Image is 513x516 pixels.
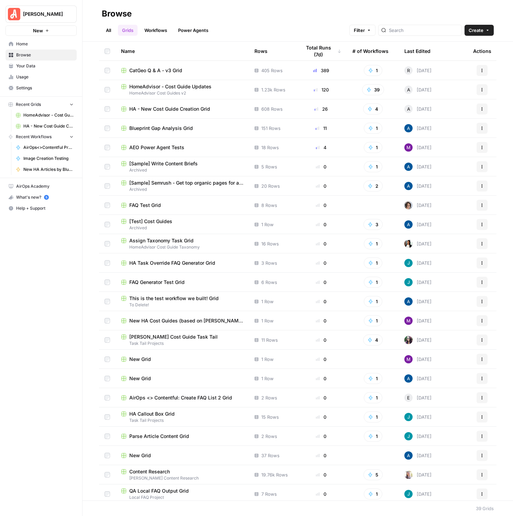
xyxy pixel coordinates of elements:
span: 15 Rows [261,414,279,420]
div: [DATE] [404,124,432,132]
a: HA - New Cost Guide Creation Grid [13,121,77,132]
img: xqjo96fmx1yk2e67jao8cdkou4un [404,240,413,248]
a: This is the test workflow we built! GridTo Delete! [121,295,243,308]
a: Power Agents [174,25,212,36]
span: Task Tail Projects [121,340,243,347]
img: gsxx783f1ftko5iaboo3rry1rxa5 [404,259,413,267]
a: Image Creation Testing [13,153,77,164]
div: [DATE] [404,182,432,190]
span: Recent Workflows [16,134,52,140]
a: Blueprint Gap Analysis Grid [121,125,243,132]
button: 1 [364,257,382,268]
a: HA Task Override FAQ Generator Grid [121,260,243,266]
a: [Sample] Write Content BriefsArchived [121,160,243,173]
span: 151 Rows [261,125,281,132]
button: 1 [364,238,382,249]
div: # of Workflows [352,42,389,61]
button: 1 [364,431,382,442]
span: AirOps <> Contentful: Create FAQ List 2 Grid [129,394,232,401]
button: 1 [364,392,382,403]
span: Archived [121,186,243,193]
div: 11 [301,125,341,132]
div: 0 [301,317,341,324]
div: 0 [301,356,341,363]
span: AEO Power Agent Tests [129,144,184,151]
div: 0 [301,221,341,228]
span: 19.76k Rows [261,471,288,478]
div: [DATE] [404,374,432,383]
button: 1 [364,277,382,288]
div: Last Edited [404,42,430,61]
span: Recent Grids [16,101,41,108]
a: HomeAdvisor - Cost Guide UpdatesHomeAdvisor Cost Guides v2 [121,83,243,96]
div: Name [121,42,243,61]
a: HomeAdvisor - Cost Guide Updates [13,110,77,121]
div: [DATE] [404,86,432,94]
a: AirOps <> Contentful: Create FAQ List 2 Grid [121,394,243,401]
button: Create [465,25,494,36]
button: 1 [364,123,382,134]
span: 405 Rows [261,67,283,74]
div: 4 [301,144,341,151]
a: QA Local FAQ Output GridLocal FAQ Project [121,487,243,501]
a: Settings [6,83,77,94]
span: Help + Support [16,205,74,211]
span: Assign Taxonomy Task Grid [129,237,194,244]
a: Workflows [140,25,171,36]
span: [Sample] Semrush - Get top organic pages for a domain [129,179,243,186]
div: [DATE] [404,143,432,152]
div: [DATE] [404,240,432,248]
div: 0 [301,183,341,189]
div: [DATE] [404,278,432,286]
a: 5 [44,195,49,200]
div: 0 [301,260,341,266]
div: [DATE] [404,163,432,171]
div: 0 [301,394,341,401]
div: 0 [301,202,341,209]
span: HA - New Cost Guide Creation Grid [129,106,210,112]
div: 0 [301,452,341,459]
a: FAQ Generator Test Grid [121,279,243,286]
span: HA Task Override FAQ Generator Grid [129,260,215,266]
button: 1 [364,373,382,384]
span: 6 Rows [261,279,277,286]
span: [PERSON_NAME] [23,11,65,18]
span: Settings [16,85,74,91]
button: Recent Grids [6,99,77,110]
img: 2tpfked42t1e3e12hiit98ie086g [404,355,413,363]
a: New Grid [121,375,243,382]
div: Rows [254,42,268,61]
button: 39 [362,84,384,95]
span: [PERSON_NAME] Cost Guide Task Tail [129,333,218,340]
button: 1 [364,142,382,153]
span: Image Creation Testing [23,155,74,162]
span: 2 Rows [261,433,277,440]
div: [DATE] [404,413,432,421]
div: 0 [301,163,341,170]
span: FAQ Test Grid [129,202,161,209]
div: [DATE] [404,490,432,498]
span: E [407,394,410,401]
span: 3 Rows [261,260,277,266]
div: 0 [301,375,341,382]
span: Home [16,41,74,47]
span: HomeAdvisor - Cost Guide Updates [129,83,211,90]
div: [DATE] [404,355,432,363]
div: [DATE] [404,105,432,113]
button: Filter [349,25,375,36]
span: Usage [16,74,74,80]
span: HomeAdvisor Cost Guide Taxonomy [121,244,243,250]
span: To Delete! [121,302,243,308]
span: Create [469,27,483,34]
span: New Grid [129,375,151,382]
img: he81ibor8lsei4p3qvg4ugbvimgp [404,297,413,306]
span: Local FAQ Project [121,494,243,501]
button: 1 [364,161,382,172]
input: Search [389,27,459,34]
button: 4 [363,334,383,345]
a: Grids [118,25,138,36]
div: [DATE] [404,336,432,344]
div: 389 [301,67,341,74]
span: HomeAdvisor - Cost Guide Updates [23,112,74,118]
a: Parse Article Content Grid [121,433,243,440]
